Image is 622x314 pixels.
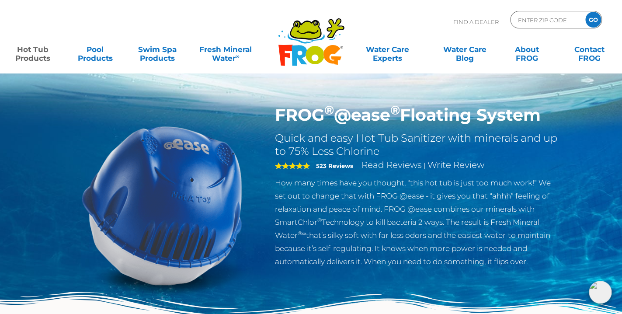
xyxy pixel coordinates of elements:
[361,160,422,170] a: Read Reviews
[585,12,601,28] input: GO
[503,41,551,58] a: AboutFROG
[71,41,119,58] a: PoolProducts
[9,41,57,58] a: Hot TubProducts
[275,105,560,125] h1: FROG @ease Floating System
[317,217,322,223] sup: ®
[133,41,182,58] a: Swim SpaProducts
[316,162,353,169] strong: 523 Reviews
[324,102,334,118] sup: ®
[235,53,239,59] sup: ∞
[275,176,560,268] p: How many times have you thought, “this hot tub is just too much work!” We set out to change that ...
[427,160,484,170] a: Write Review
[390,102,400,118] sup: ®
[348,41,427,58] a: Water CareExperts
[441,41,489,58] a: Water CareBlog
[453,11,499,33] p: Find A Dealer
[424,161,426,170] span: |
[195,41,256,58] a: Fresh MineralWater∞
[565,41,613,58] a: ContactFROG
[589,281,612,304] img: openIcon
[62,105,262,305] img: hot-tub-product-atease-system.png
[517,14,576,26] input: Zip Code Form
[275,132,560,158] h2: Quick and easy Hot Tub Sanitizer with minerals and up to 75% Less Chlorine
[275,162,310,169] span: 5
[298,230,306,237] sup: ®∞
